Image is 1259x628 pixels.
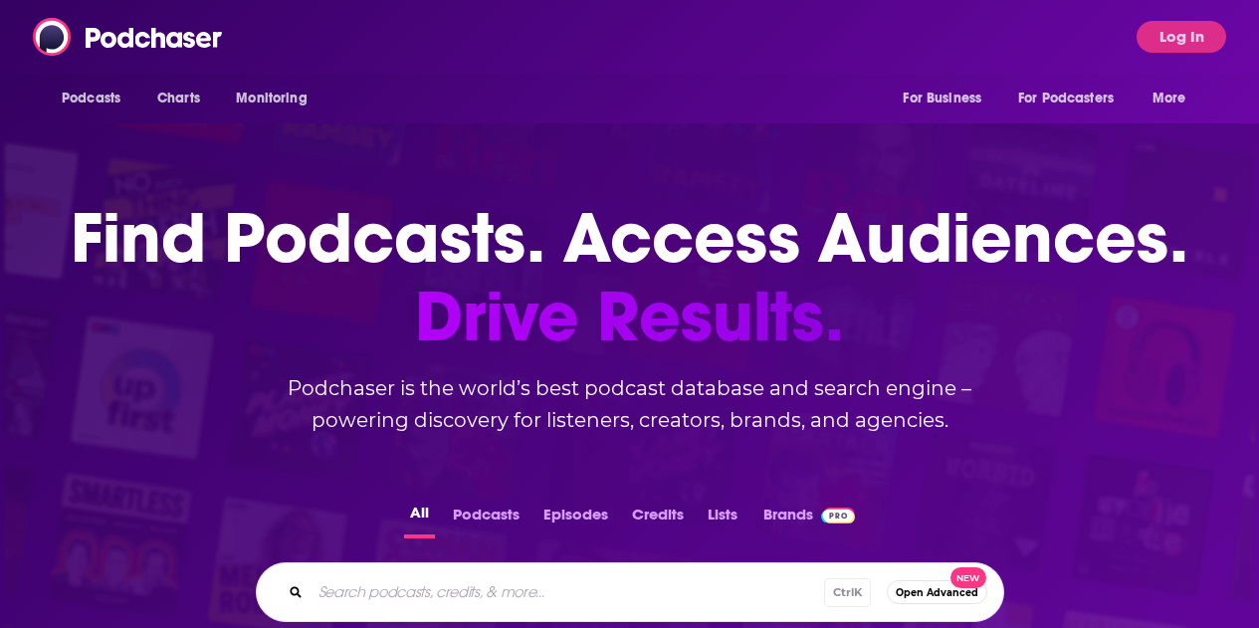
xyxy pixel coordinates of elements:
span: New [950,567,986,588]
button: open menu [1139,80,1211,117]
img: Podchaser Pro [821,508,856,523]
span: More [1153,85,1186,112]
span: Open Advanced [896,587,978,598]
span: Ctrl K [824,578,871,607]
button: Credits [626,500,690,538]
div: Search podcasts, credits, & more... [256,562,1004,622]
button: Podcasts [447,500,525,538]
img: Podchaser - Follow, Share and Rate Podcasts [33,18,224,56]
button: open menu [222,80,332,117]
button: All [404,500,435,538]
span: Podcasts [62,85,120,112]
button: Episodes [537,500,614,538]
span: Charts [157,85,200,112]
button: open menu [1005,80,1143,117]
input: Search podcasts, credits, & more... [311,576,824,608]
span: Drive Results. [71,278,1188,356]
span: For Podcasters [1018,85,1114,112]
button: open menu [889,80,1006,117]
h1: Find Podcasts. Access Audiences. [71,199,1188,356]
button: Lists [702,500,743,538]
button: Log In [1137,21,1226,53]
button: Open AdvancedNew [887,580,987,604]
span: For Business [903,85,981,112]
button: open menu [48,80,146,117]
span: Monitoring [236,85,307,112]
h2: Podchaser is the world’s best podcast database and search engine – powering discovery for listene... [232,372,1028,436]
a: BrandsPodchaser Pro [763,500,856,538]
a: Charts [144,80,212,117]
